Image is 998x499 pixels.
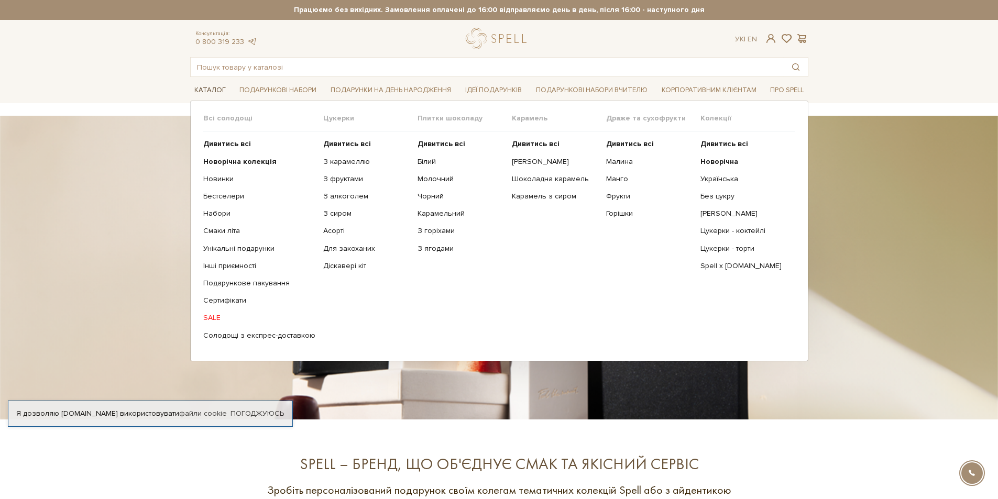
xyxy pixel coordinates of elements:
b: Дивитись всі [512,139,560,148]
a: З фруктами [323,174,410,184]
a: telegram [247,37,257,46]
a: logo [466,28,531,49]
a: Подарункове пакування [203,279,315,288]
a: Чорний [418,192,504,201]
a: Унікальні подарунки [203,244,315,253]
a: Асорті [323,226,410,236]
a: Погоджуюсь [231,409,284,418]
span: Консультація: [195,30,257,37]
a: Інші приємності [203,261,315,271]
a: Карамельний [418,209,504,218]
div: Я дозволяю [DOMAIN_NAME] використовувати [8,409,292,418]
b: Дивитись всі [418,139,465,148]
a: З карамеллю [323,157,410,167]
b: Дивитись всі [700,139,748,148]
a: En [748,35,757,43]
span: | [744,35,745,43]
a: Ідеї подарунків [461,82,526,98]
a: Діскавері кіт [323,261,410,271]
a: [PERSON_NAME] [700,209,787,218]
a: Горішки [606,209,693,218]
div: Каталог [190,101,808,361]
a: Українська [700,174,787,184]
a: Новорічна колекція [203,157,315,167]
div: SPELL – БРЕНД, ЩО ОБ'ЄДНУЄ СМАК ТА ЯКІСНИЙ СЕРВІС [258,454,740,474]
a: Дивитись всі [700,139,787,149]
strong: Працюємо без вихідних. Замовлення оплачені до 16:00 відправляємо день в день, після 16:00 - насту... [190,5,808,15]
a: файли cookie [179,409,227,418]
span: Всі солодощі [203,114,323,123]
a: Манго [606,174,693,184]
a: Дивитись всі [203,139,315,149]
a: Смаки літа [203,226,315,236]
b: Новорічна [700,157,738,166]
input: Пошук товару у каталозі [191,58,784,76]
a: Дивитись всі [512,139,598,149]
a: Дивитись всі [418,139,504,149]
a: Карамель з сиром [512,192,598,201]
a: Подарунки на День народження [326,82,455,98]
a: З сиром [323,209,410,218]
div: Ук [735,35,757,44]
a: Новорічна [700,157,787,167]
a: Каталог [190,82,230,98]
a: Цукерки - торти [700,244,787,253]
a: Подарункові набори Вчителю [532,81,652,99]
a: Малина [606,157,693,167]
a: SALE [203,313,315,323]
a: Spell x [DOMAIN_NAME] [700,261,787,271]
a: Білий [418,157,504,167]
a: Подарункові набори [235,82,321,98]
span: Карамель [512,114,606,123]
button: Пошук товару у каталозі [784,58,808,76]
span: Драже та сухофрукти [606,114,700,123]
a: Дивитись всі [606,139,693,149]
a: Про Spell [766,82,808,98]
a: Цукерки - коктейлі [700,226,787,236]
a: Фрукти [606,192,693,201]
b: Новорічна колекція [203,157,277,166]
a: Набори [203,209,315,218]
a: З ягодами [418,244,504,253]
a: З алкоголем [323,192,410,201]
a: [PERSON_NAME] [512,157,598,167]
span: Плитки шоколаду [418,114,512,123]
b: Дивитись всі [606,139,654,148]
b: Дивитись всі [203,139,251,148]
a: З горіхами [418,226,504,236]
a: Дивитись всі [323,139,410,149]
a: Корпоративним клієнтам [657,82,761,98]
a: Новинки [203,174,315,184]
a: Шоколадна карамель [512,174,598,184]
a: Сертифікати [203,296,315,305]
a: 0 800 319 233 [195,37,244,46]
a: Солодощі з експрес-доставкою [203,331,315,340]
span: Колекції [700,114,795,123]
span: Цукерки [323,114,418,123]
a: Без цукру [700,192,787,201]
a: Бестселери [203,192,315,201]
b: Дивитись всі [323,139,371,148]
a: Молочний [418,174,504,184]
a: Для закоханих [323,244,410,253]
